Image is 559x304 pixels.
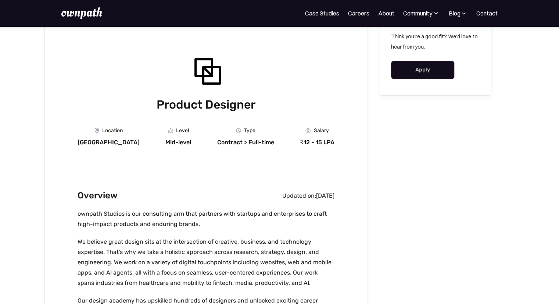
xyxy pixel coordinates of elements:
[305,9,339,18] a: Case Studies
[391,31,479,52] p: Think you're a good fit? We'd love to hear from you.
[94,128,99,134] img: Location Icon - Job Board X Webflow Template
[476,9,498,18] a: Contact
[78,209,334,229] p: ownpath Studios is our consulting arm that partners with startups and enterprises to craft high-i...
[168,128,173,133] img: Graph Icon - Job Board X Webflow Template
[78,139,140,146] div: [GEOGRAPHIC_DATA]
[300,139,334,146] div: ₹12 - 15 LPA
[78,237,334,288] p: We believe great design sits at the intersection of creative, business, and technology expertise....
[448,9,460,18] div: Blog
[391,61,455,79] a: Apply
[448,9,467,18] div: Blog
[78,188,118,203] h2: Overview
[244,128,255,134] div: Type
[403,9,440,18] div: Community
[282,192,316,199] div: Updated on:
[403,9,432,18] div: Community
[305,128,311,133] img: Money Icon - Job Board X Webflow Template
[236,128,241,133] img: Clock Icon - Job Board X Webflow Template
[176,128,189,134] div: Level
[102,128,123,134] div: Location
[313,128,329,134] div: Salary
[78,96,334,113] h1: Product Designer
[316,192,334,199] div: [DATE]
[378,9,394,18] a: About
[217,139,274,146] div: Contract > Full-time
[165,139,191,146] div: Mid-level
[348,9,369,18] a: Careers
